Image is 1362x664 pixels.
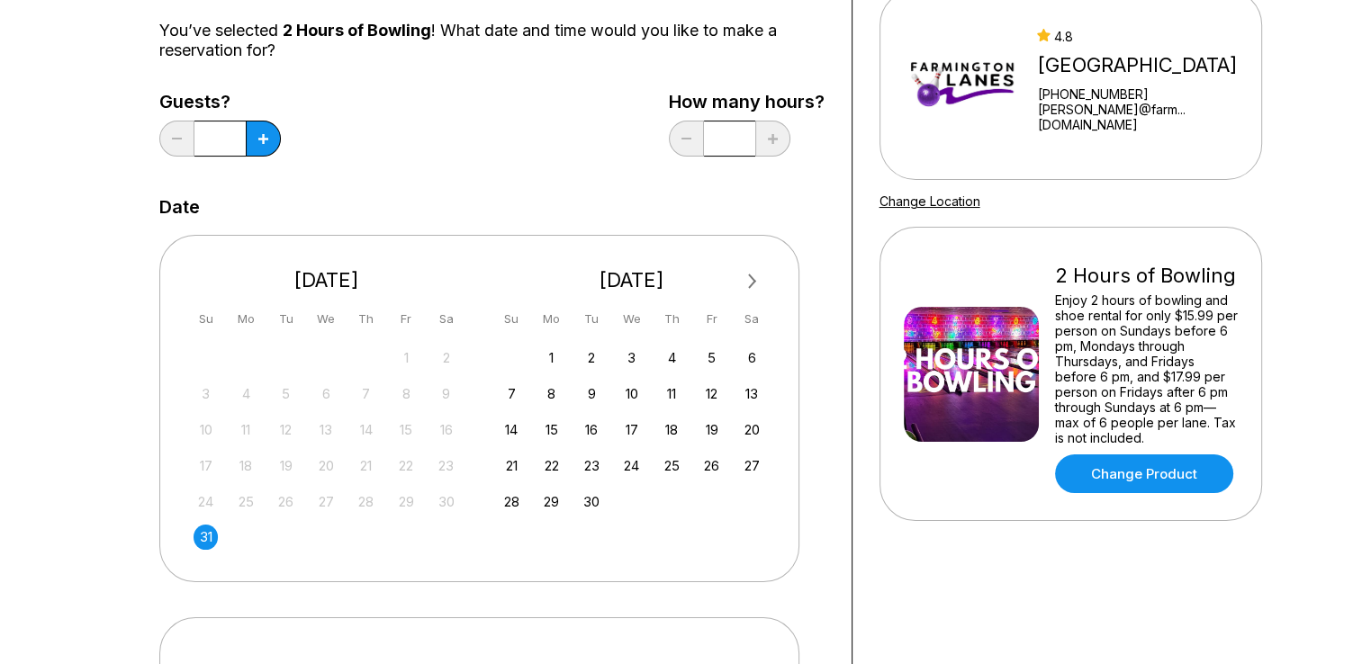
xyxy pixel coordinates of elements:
[539,307,564,331] div: Mo
[434,307,458,331] div: Sa
[1037,53,1253,77] div: [GEOGRAPHIC_DATA]
[1037,102,1253,132] a: [PERSON_NAME]@farm...[DOMAIN_NAME]
[234,307,258,331] div: Mo
[580,417,604,442] div: Choose Tuesday, September 16th, 2025
[699,307,724,331] div: Fr
[1055,292,1238,445] div: Enjoy 2 hours of bowling and shoe rental for only $15.99 per person on Sundays before 6 pm, Monda...
[699,345,724,370] div: Choose Friday, September 5th, 2025
[394,381,419,406] div: Not available Friday, August 8th, 2025
[354,307,378,331] div: Th
[434,489,458,514] div: Not available Saturday, August 30th, 2025
[314,417,338,442] div: Not available Wednesday, August 13th, 2025
[234,489,258,514] div: Not available Monday, August 25th, 2025
[539,489,564,514] div: Choose Monday, September 29th, 2025
[274,489,298,514] div: Not available Tuesday, August 26th, 2025
[192,344,462,550] div: month 2025-08
[274,307,298,331] div: Tu
[699,381,724,406] div: Choose Friday, September 12th, 2025
[159,92,281,112] label: Guests?
[194,417,218,442] div: Not available Sunday, August 10th, 2025
[314,307,338,331] div: We
[500,489,524,514] div: Choose Sunday, September 28th, 2025
[699,453,724,478] div: Choose Friday, September 26th, 2025
[434,417,458,442] div: Not available Saturday, August 16th, 2025
[194,307,218,331] div: Su
[314,381,338,406] div: Not available Wednesday, August 6th, 2025
[1055,454,1233,493] a: Change Product
[740,381,764,406] div: Choose Saturday, September 13th, 2025
[194,489,218,514] div: Not available Sunday, August 24th, 2025
[619,381,644,406] div: Choose Wednesday, September 10th, 2025
[497,344,767,514] div: month 2025-09
[354,489,378,514] div: Not available Thursday, August 28th, 2025
[354,381,378,406] div: Not available Thursday, August 7th, 2025
[580,489,604,514] div: Choose Tuesday, September 30th, 2025
[669,92,825,112] label: How many hours?
[904,17,1022,152] img: Farmington Lanes
[394,307,419,331] div: Fr
[580,381,604,406] div: Choose Tuesday, September 9th, 2025
[619,307,644,331] div: We
[187,268,466,292] div: [DATE]
[354,453,378,478] div: Not available Thursday, August 21st, 2025
[283,21,431,40] span: 2 Hours of Bowling
[539,381,564,406] div: Choose Monday, September 8th, 2025
[234,417,258,442] div: Not available Monday, August 11th, 2025
[159,197,200,217] label: Date
[434,381,458,406] div: Not available Saturday, August 9th, 2025
[699,417,724,442] div: Choose Friday, September 19th, 2025
[434,453,458,478] div: Not available Saturday, August 23rd, 2025
[740,417,764,442] div: Choose Saturday, September 20th, 2025
[660,453,684,478] div: Choose Thursday, September 25th, 2025
[619,417,644,442] div: Choose Wednesday, September 17th, 2025
[500,417,524,442] div: Choose Sunday, September 14th, 2025
[539,345,564,370] div: Choose Monday, September 1st, 2025
[580,307,604,331] div: Tu
[500,307,524,331] div: Su
[619,345,644,370] div: Choose Wednesday, September 3rd, 2025
[194,525,218,549] div: Choose Sunday, August 31st, 2025
[159,21,825,60] div: You’ve selected ! What date and time would you like to make a reservation for?
[1037,86,1253,102] div: [PHONE_NUMBER]
[539,417,564,442] div: Choose Monday, September 15th, 2025
[492,268,771,292] div: [DATE]
[394,489,419,514] div: Not available Friday, August 29th, 2025
[740,345,764,370] div: Choose Saturday, September 6th, 2025
[434,345,458,370] div: Not available Saturday, August 2nd, 2025
[660,307,684,331] div: Th
[500,453,524,478] div: Choose Sunday, September 21st, 2025
[619,453,644,478] div: Choose Wednesday, September 24th, 2025
[738,267,767,296] button: Next Month
[394,345,419,370] div: Not available Friday, August 1st, 2025
[580,345,604,370] div: Choose Tuesday, September 2nd, 2025
[904,307,1039,442] img: 2 Hours of Bowling
[314,489,338,514] div: Not available Wednesday, August 27th, 2025
[740,307,764,331] div: Sa
[1055,264,1238,288] div: 2 Hours of Bowling
[660,345,684,370] div: Choose Thursday, September 4th, 2025
[194,381,218,406] div: Not available Sunday, August 3rd, 2025
[539,453,564,478] div: Choose Monday, September 22nd, 2025
[234,381,258,406] div: Not available Monday, August 4th, 2025
[314,453,338,478] div: Not available Wednesday, August 20th, 2025
[1037,29,1253,44] div: 4.8
[500,381,524,406] div: Choose Sunday, September 7th, 2025
[234,453,258,478] div: Not available Monday, August 18th, 2025
[740,453,764,478] div: Choose Saturday, September 27th, 2025
[274,453,298,478] div: Not available Tuesday, August 19th, 2025
[580,453,604,478] div: Choose Tuesday, September 23rd, 2025
[394,453,419,478] div: Not available Friday, August 22nd, 2025
[274,417,298,442] div: Not available Tuesday, August 12th, 2025
[879,193,980,209] a: Change Location
[194,453,218,478] div: Not available Sunday, August 17th, 2025
[660,381,684,406] div: Choose Thursday, September 11th, 2025
[274,381,298,406] div: Not available Tuesday, August 5th, 2025
[394,417,419,442] div: Not available Friday, August 15th, 2025
[660,417,684,442] div: Choose Thursday, September 18th, 2025
[354,417,378,442] div: Not available Thursday, August 14th, 2025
